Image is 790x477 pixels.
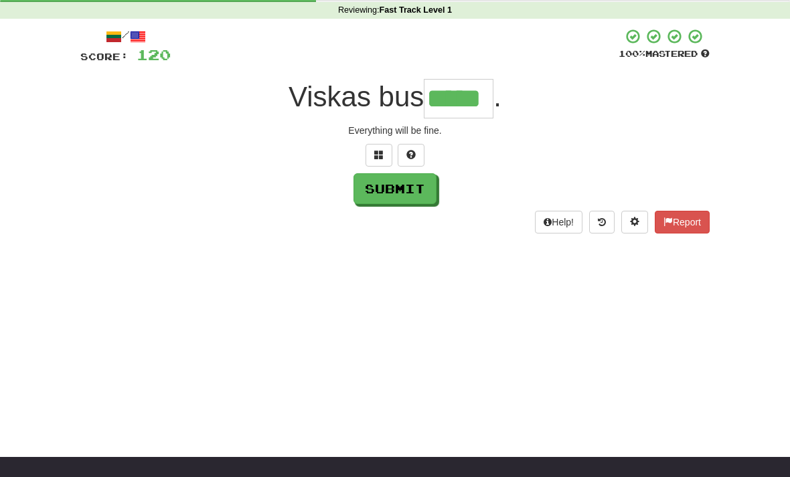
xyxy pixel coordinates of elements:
button: Submit [353,173,437,204]
button: Round history (alt+y) [589,211,615,233]
span: . [493,81,501,112]
div: Everything will be fine. [80,124,710,137]
span: Score: [80,51,129,62]
div: Mastered [619,48,710,60]
button: Switch sentence to multiple choice alt+p [366,144,392,167]
span: 100 % [619,48,645,59]
span: Viskas bus [289,81,424,112]
button: Single letter hint - you only get 1 per sentence and score half the points! alt+h [398,144,424,167]
span: 120 [137,46,171,63]
strong: Fast Track Level 1 [380,5,453,15]
button: Report [655,211,710,233]
button: Help! [535,211,582,233]
div: / [80,28,171,45]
